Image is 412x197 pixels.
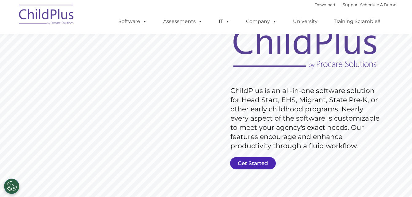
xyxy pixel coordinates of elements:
[112,15,153,28] a: Software
[240,15,283,28] a: Company
[230,157,276,169] a: Get Started
[287,15,324,28] a: University
[157,15,209,28] a: Assessments
[328,15,386,28] a: Training Scramble!!
[230,86,383,151] rs-layer: ChildPlus is an all-in-one software solution for Head Start, EHS, Migrant, State Pre-K, or other ...
[314,2,335,7] a: Download
[4,179,19,194] button: Cookies Settings
[360,2,396,7] a: Schedule A Demo
[343,2,359,7] a: Support
[16,0,77,31] img: ChildPlus by Procare Solutions
[314,2,396,7] font: |
[213,15,236,28] a: IT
